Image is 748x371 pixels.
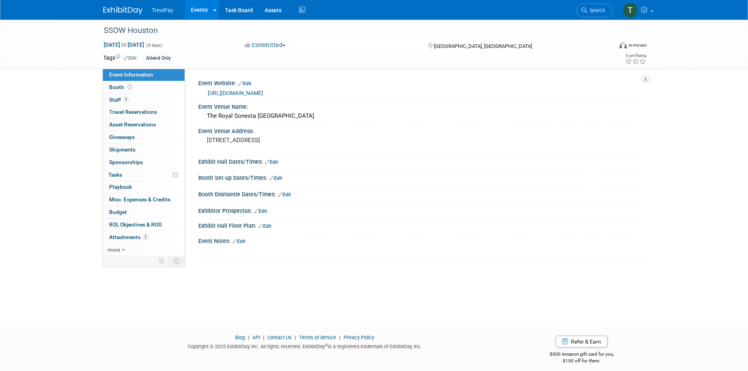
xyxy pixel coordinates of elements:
[198,101,645,111] div: Event Venue Name:
[109,71,153,78] span: Event Information
[238,81,251,86] a: Edit
[625,54,646,58] div: Event Rating
[198,188,645,199] div: Booth Dismantle Dates/Times:
[242,41,289,49] button: Committed
[103,181,185,193] a: Playbook
[103,206,185,218] a: Budget
[198,172,645,182] div: Booth Set-up Dates/Times:
[293,334,298,340] span: |
[261,334,266,340] span: |
[246,334,251,340] span: |
[103,156,185,168] a: Sponsorships
[587,7,605,13] span: Search
[103,169,185,181] a: Tasks
[235,334,245,340] a: Blog
[576,4,613,17] a: Search
[208,90,263,96] a: [URL][DOMAIN_NAME]
[198,205,645,215] div: Exhibitor Prospectus:
[265,159,278,165] a: Edit
[123,97,129,102] span: 3
[344,334,374,340] a: Privacy Policy
[103,81,185,93] a: Booth
[623,3,638,18] img: Tara DePaepe
[518,358,645,364] div: $150 off for them.
[103,119,185,131] a: Asset Reservations
[108,172,122,178] span: Tasks
[109,196,170,203] span: Misc. Expenses & Credits
[103,54,137,63] td: Tags
[109,109,157,115] span: Travel Reservations
[103,219,185,231] a: ROI, Objectives & ROO
[434,43,532,49] span: [GEOGRAPHIC_DATA], [GEOGRAPHIC_DATA]
[144,54,173,62] div: Attend Only
[518,346,645,364] div: $500 Amazon gift card for you,
[204,110,639,122] div: The Royal Sonesta [GEOGRAPHIC_DATA]
[155,256,169,266] td: Personalize Event Tab Strip
[103,131,185,143] a: Giveaways
[109,84,134,90] span: Booth
[109,121,156,128] span: Asset Reservations
[252,334,260,340] a: API
[109,184,132,190] span: Playbook
[103,244,185,256] a: more
[168,256,185,266] td: Toggle Event Tabs
[198,77,645,88] div: Event Website:
[198,156,645,166] div: Exhibit Hall Dates/Times:
[619,42,627,48] img: Format-Inperson.png
[232,239,245,244] a: Edit
[103,341,507,350] div: Copyright © 2025 ExhibitDay, Inc. All rights reserved. ExhibitDay is a registered trademark of Ex...
[103,41,144,48] span: [DATE] [DATE]
[103,69,185,81] a: Event Information
[566,41,647,53] div: Event Format
[109,209,127,215] span: Budget
[198,220,645,230] div: Exhibit Hall Floor Plan:
[101,24,601,38] div: SSOW Houston
[103,231,185,243] a: Attachments2
[299,334,336,340] a: Terms of Service
[103,94,185,106] a: Staff3
[152,7,174,13] span: TreviPay
[109,97,129,103] span: Staff
[146,43,162,48] span: (4 days)
[628,42,647,48] div: In-Person
[198,125,645,135] div: Event Venue Address:
[267,334,292,340] a: Contact Us
[337,334,342,340] span: |
[126,84,134,90] span: Booth not reserved yet
[325,343,328,347] sup: ®
[103,144,185,156] a: Shipments
[258,223,271,229] a: Edit
[103,194,185,206] a: Misc. Expenses & Credits
[109,159,143,165] span: Sponsorships
[120,42,128,48] span: to
[109,221,162,228] span: ROI, Objectives & ROO
[109,234,148,240] span: Attachments
[108,247,120,253] span: more
[198,235,645,245] div: Event Notes:
[207,137,376,144] pre: [STREET_ADDRESS]
[103,106,185,118] a: Travel Reservations
[143,234,148,240] span: 2
[103,7,143,15] img: ExhibitDay
[254,208,267,214] a: Edit
[109,146,135,153] span: Shipments
[124,55,137,61] a: Edit
[109,134,135,140] span: Giveaways
[556,336,607,347] a: Refer & Earn
[278,192,291,197] a: Edit
[269,175,282,181] a: Edit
